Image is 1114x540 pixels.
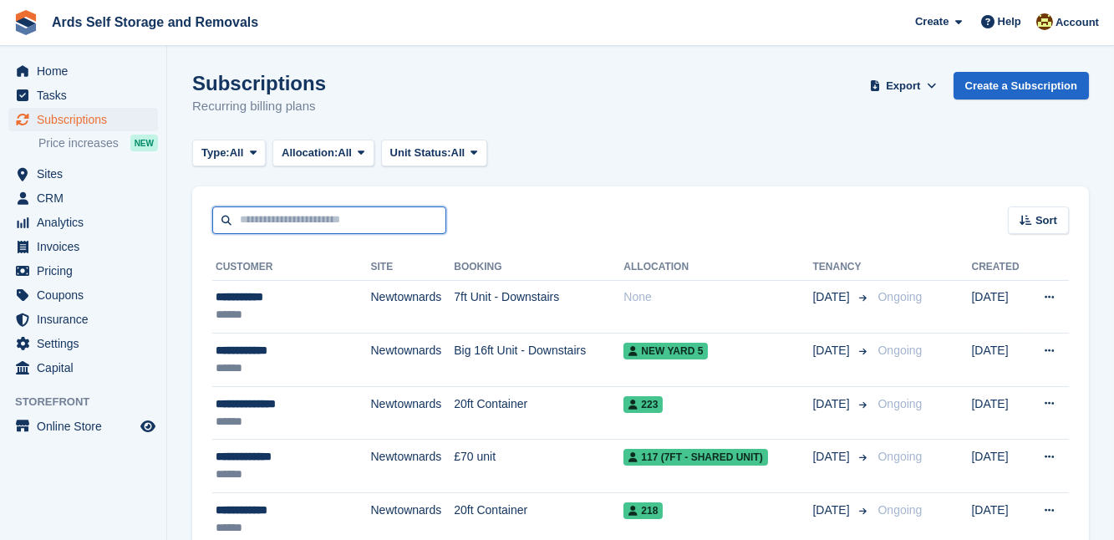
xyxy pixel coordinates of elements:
td: £70 unit [454,440,623,493]
td: [DATE] [972,440,1028,493]
a: menu [8,59,158,83]
button: Unit Status: All [381,140,487,167]
td: Newtownards [371,334,455,387]
a: Price increases NEW [38,134,158,152]
td: Newtownards [371,280,455,334]
span: Ongoing [878,397,923,410]
td: Big 16ft Unit - Downstairs [454,334,623,387]
span: Storefront [15,394,166,410]
span: [DATE] [813,448,853,466]
a: menu [8,308,158,331]
button: Allocation: All [272,140,374,167]
span: Insurance [37,308,137,331]
td: [DATE] [972,280,1028,334]
span: All [230,145,244,161]
a: menu [8,356,158,380]
p: Recurring billing plans [192,97,326,116]
button: Type: All [192,140,266,167]
th: Customer [212,254,371,281]
td: 7ft Unit - Downstairs [454,280,623,334]
span: Ongoing [878,344,923,357]
span: Settings [37,332,137,355]
a: menu [8,259,158,283]
div: NEW [130,135,158,151]
a: Ards Self Storage and Removals [45,8,265,36]
span: Sort [1035,212,1057,229]
span: [DATE] [813,342,853,359]
span: Ongoing [878,290,923,303]
span: Home [37,59,137,83]
a: Create a Subscription [954,72,1089,99]
span: Unit Status: [390,145,451,161]
span: 117 (7ft - shared unit) [623,449,767,466]
a: menu [8,211,158,234]
th: Allocation [623,254,812,281]
a: menu [8,415,158,438]
div: None [623,288,812,306]
span: 218 [623,502,663,519]
th: Booking [454,254,623,281]
span: Ongoing [878,503,923,517]
span: 223 [623,396,663,413]
h1: Subscriptions [192,72,326,94]
span: New yard 5 [623,343,708,359]
span: All [338,145,352,161]
span: Sites [37,162,137,186]
span: [DATE] [813,502,853,519]
a: menu [8,108,158,131]
a: menu [8,84,158,107]
span: Tasks [37,84,137,107]
span: Account [1056,14,1099,31]
span: CRM [37,186,137,210]
td: [DATE] [972,386,1028,440]
span: Create [915,13,949,30]
span: Type: [201,145,230,161]
td: Newtownards [371,386,455,440]
span: Export [886,78,920,94]
span: Pricing [37,259,137,283]
span: Allocation: [282,145,338,161]
button: Export [867,72,940,99]
span: Analytics [37,211,137,234]
span: Ongoing [878,450,923,463]
img: stora-icon-8386f47178a22dfd0bd8f6a31ec36ba5ce8667c1dd55bd0f319d3a0aa187defe.svg [13,10,38,35]
td: Newtownards [371,440,455,493]
th: Site [371,254,455,281]
th: Tenancy [813,254,872,281]
img: Mark McFerran [1036,13,1053,30]
a: menu [8,332,158,355]
a: Preview store [138,416,158,436]
span: Coupons [37,283,137,307]
span: Online Store [37,415,137,438]
span: Subscriptions [37,108,137,131]
th: Created [972,254,1028,281]
td: [DATE] [972,334,1028,387]
td: 20ft Container [454,386,623,440]
span: [DATE] [813,395,853,413]
span: [DATE] [813,288,853,306]
span: Help [998,13,1021,30]
a: menu [8,162,158,186]
span: Capital [37,356,137,380]
a: menu [8,283,158,307]
span: All [451,145,465,161]
span: Invoices [37,235,137,258]
a: menu [8,235,158,258]
a: menu [8,186,158,210]
span: Price increases [38,135,119,151]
